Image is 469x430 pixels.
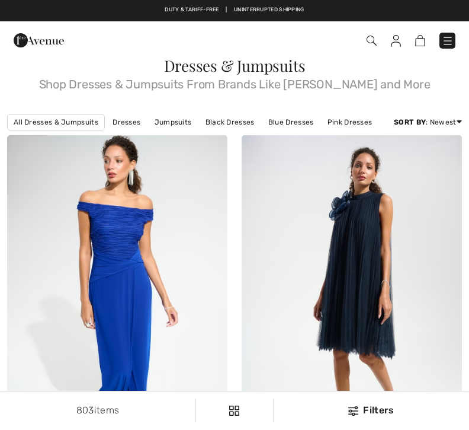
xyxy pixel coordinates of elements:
[149,114,198,130] a: Jumpsuits
[394,117,462,128] div: : Newest
[14,28,64,52] img: 1ère Avenue
[442,35,454,47] img: Menu
[262,114,320,130] a: Blue Dresses
[348,406,358,416] img: Filters
[380,114,442,130] a: White Dresses
[322,114,378,130] a: Pink Dresses
[7,114,105,130] a: All Dresses & Jumpsuits
[107,114,146,130] a: Dresses
[394,118,426,126] strong: Sort By
[415,35,425,46] img: Shopping Bag
[14,34,64,45] a: 1ère Avenue
[76,404,94,416] span: 803
[367,36,377,46] img: Search
[281,403,462,418] div: Filters
[164,55,306,76] span: Dresses & Jumpsuits
[229,406,239,416] img: Filters
[391,35,401,47] img: My Info
[7,74,462,90] span: Shop Dresses & Jumpsuits From Brands Like [PERSON_NAME] and More
[200,114,261,130] a: Black Dresses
